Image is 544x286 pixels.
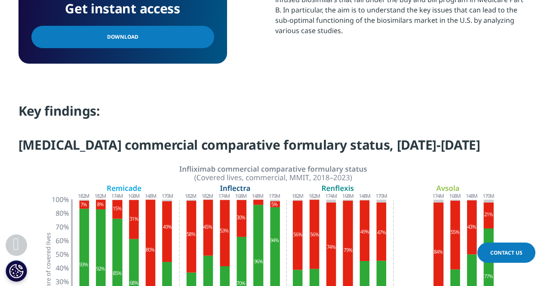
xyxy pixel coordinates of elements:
[31,26,214,48] a: Download
[107,32,138,42] span: Download
[6,260,27,282] button: Cookies Settings
[18,102,526,126] h4: Key findings:
[477,243,535,263] a: Contact Us
[18,136,526,160] h4: [MEDICAL_DATA] commercial comparative formulary status, [DATE]-[DATE]
[490,249,522,256] span: Contact Us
